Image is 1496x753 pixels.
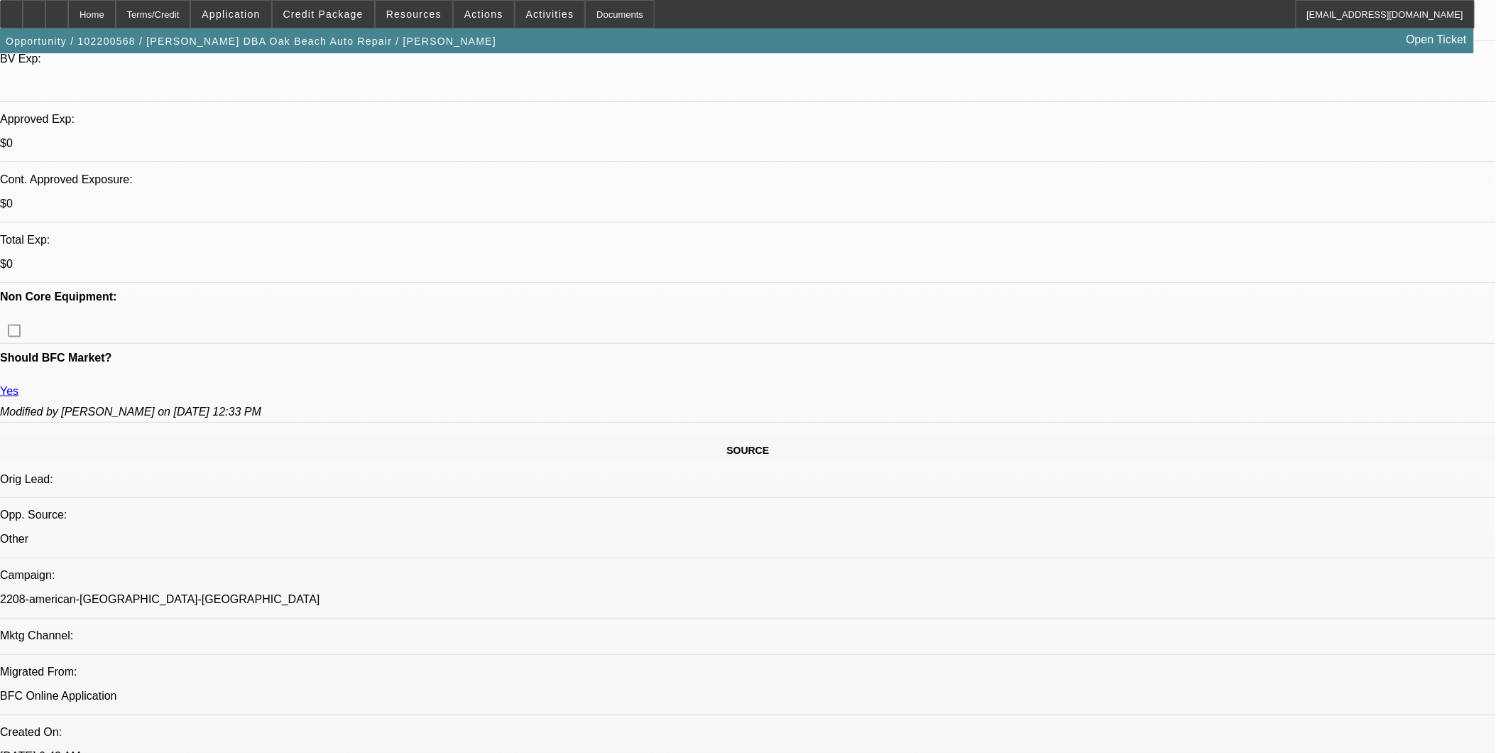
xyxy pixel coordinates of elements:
[464,9,503,20] span: Actions
[273,1,374,28] button: Credit Package
[454,1,514,28] button: Actions
[526,9,574,20] span: Activities
[6,36,496,47] span: Opportunity / 102200568 / [PERSON_NAME] DBA Oak Beach Auto Repair / [PERSON_NAME]
[386,9,442,20] span: Resources
[283,9,364,20] span: Credit Package
[191,1,271,28] button: Application
[202,9,260,20] span: Application
[515,1,585,28] button: Activities
[727,445,770,456] span: SOURCE
[1401,28,1473,52] a: Open Ticket
[376,1,452,28] button: Resources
